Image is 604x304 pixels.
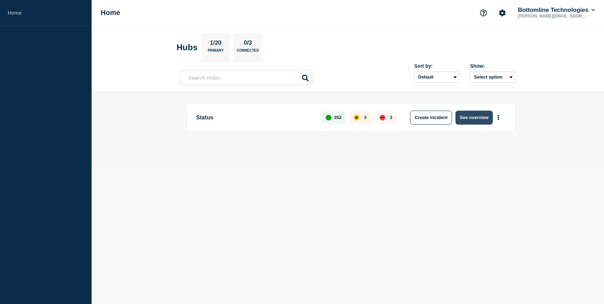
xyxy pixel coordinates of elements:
button: Bottomline Technologies [517,7,596,14]
p: [PERSON_NAME][EMAIL_ADDRESS][PERSON_NAME][DOMAIN_NAME] [517,14,589,18]
button: Support [476,6,491,20]
p: Connected [237,49,259,56]
p: Status [196,111,314,125]
h1: Home [101,9,120,17]
input: Search Hubs [180,71,313,85]
p: 3 [390,115,392,120]
select: Sort by [414,72,460,83]
button: See overview [455,111,492,125]
p: 352 [334,115,342,120]
button: More actions [494,111,503,124]
h2: Hubs [177,43,197,52]
button: Account settings [495,6,510,20]
div: down [380,115,385,120]
p: 3 [364,115,366,120]
div: Sort by: [414,63,460,69]
button: Select option [470,72,516,83]
div: up [326,115,331,120]
p: 1/20 [207,39,224,49]
button: Create incident [410,111,452,125]
div: Show: [470,63,516,69]
div: affected [354,115,359,120]
p: Primary [208,49,224,56]
p: 0/3 [241,39,255,49]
